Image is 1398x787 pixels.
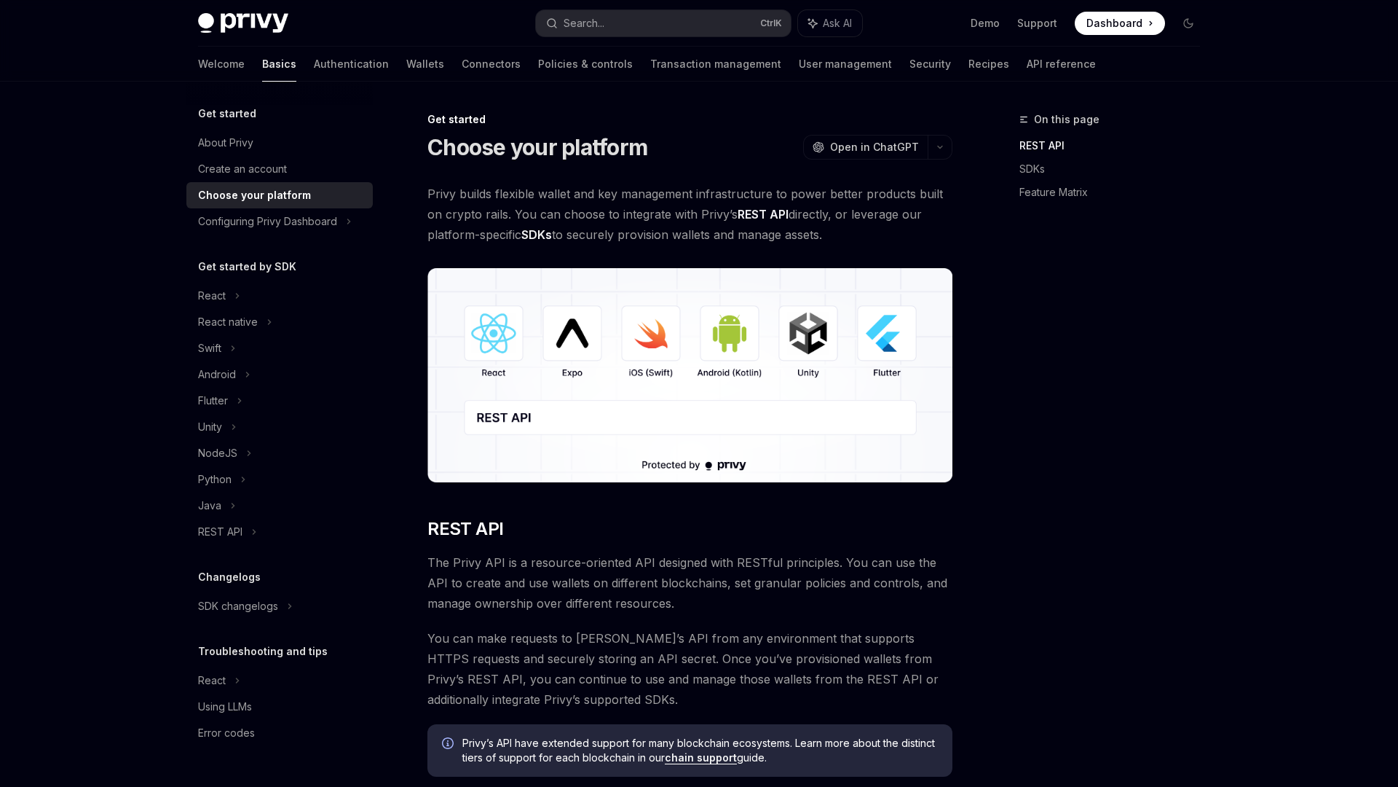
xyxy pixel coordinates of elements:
button: Ask AI [798,10,862,36]
span: The Privy API is a resource-oriented API designed with RESTful principles. You can use the API to... [427,552,952,614]
div: Flutter [198,392,228,410]
a: Wallets [406,47,444,82]
a: Error codes [186,720,373,746]
a: API reference [1027,47,1096,82]
img: dark logo [198,13,288,34]
span: Ask AI [823,16,852,31]
div: Create an account [198,160,287,178]
div: NodeJS [198,445,237,462]
a: Policies & controls [538,47,633,82]
a: REST API [1019,134,1212,157]
a: Feature Matrix [1019,181,1212,204]
a: Dashboard [1075,12,1165,35]
span: Open in ChatGPT [830,140,919,154]
span: Ctrl K [760,17,782,29]
div: About Privy [198,134,253,152]
span: You can make requests to [PERSON_NAME]’s API from any environment that supports HTTPS requests an... [427,628,952,710]
h5: Troubleshooting and tips [198,643,328,660]
a: Transaction management [650,47,781,82]
h5: Get started [198,105,256,122]
div: Choose your platform [198,187,311,204]
strong: REST API [738,207,789,222]
div: Unity [198,418,222,436]
div: React native [198,313,258,331]
a: About Privy [186,130,373,156]
div: REST API [198,523,242,541]
a: chain support [665,751,737,764]
span: Privy’s API have extended support for many blockchain ecosystems. Learn more about the distinct t... [462,736,938,765]
h5: Changelogs [198,568,261,586]
div: Using LLMs [198,698,252,716]
span: On this page [1034,111,1099,128]
button: Search...CtrlK [536,10,791,36]
div: React [198,672,226,689]
div: Error codes [198,724,255,742]
strong: SDKs [521,227,552,242]
a: Authentication [314,47,389,82]
h5: Get started by SDK [198,258,296,275]
a: Welcome [198,47,245,82]
svg: Info [442,737,457,752]
div: Get started [427,112,952,127]
div: React [198,287,226,305]
span: REST API [427,517,503,541]
a: Using LLMs [186,694,373,720]
a: SDKs [1019,157,1212,181]
div: Java [198,497,221,514]
button: Open in ChatGPT [803,135,928,160]
a: Demo [971,16,1000,31]
div: Configuring Privy Dashboard [198,213,337,230]
a: Basics [262,47,296,82]
a: Support [1017,16,1057,31]
span: Privy builds flexible wallet and key management infrastructure to power better products built on ... [427,184,952,245]
div: Python [198,471,232,488]
a: Connectors [462,47,521,82]
h1: Choose your platform [427,134,647,160]
a: Choose your platform [186,182,373,208]
a: Recipes [968,47,1009,82]
button: Toggle dark mode [1177,12,1200,35]
div: Android [198,366,236,383]
img: images/Platform2.png [427,268,952,482]
a: User management [799,47,892,82]
a: Create an account [186,156,373,182]
div: Search... [564,15,604,32]
span: Dashboard [1086,16,1142,31]
a: Security [909,47,951,82]
div: Swift [198,340,221,357]
div: SDK changelogs [198,598,278,615]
